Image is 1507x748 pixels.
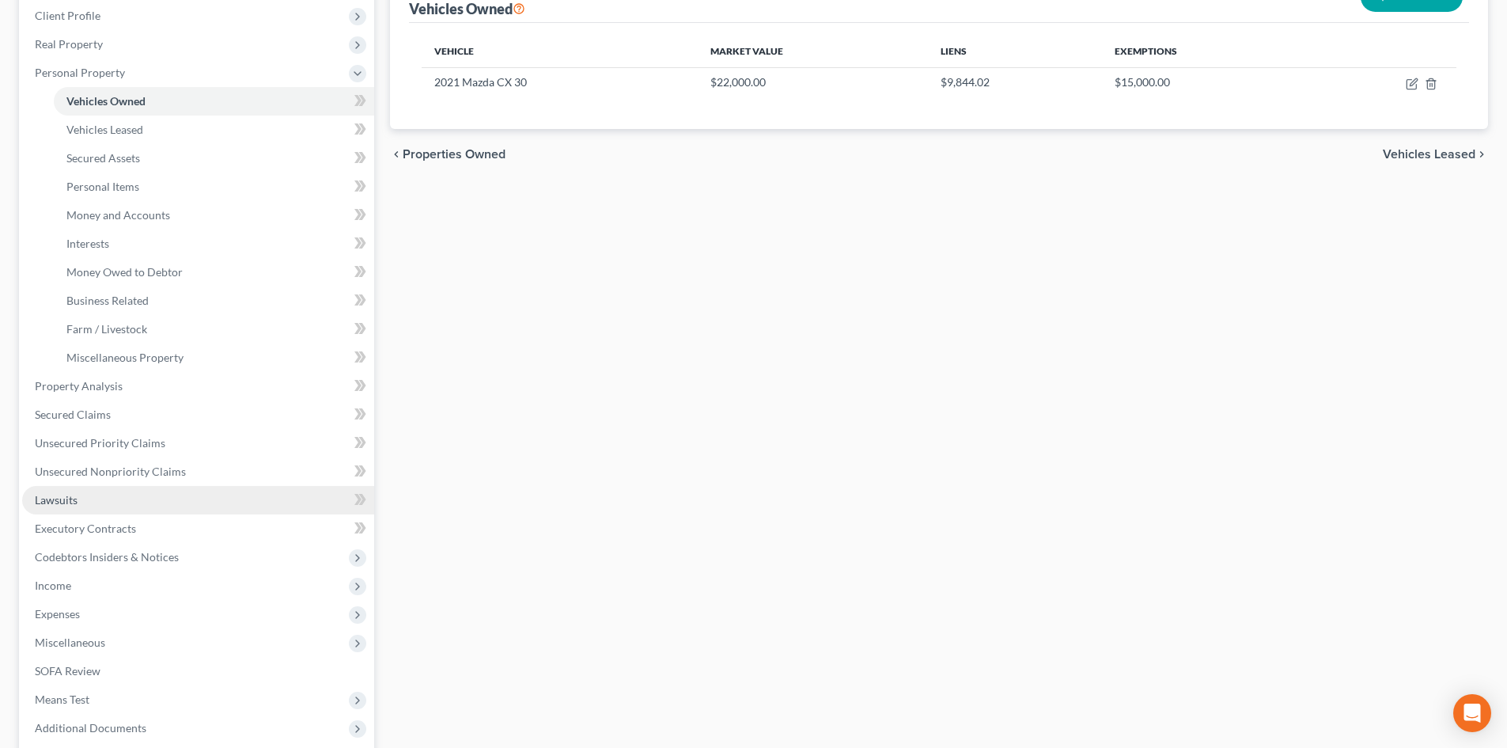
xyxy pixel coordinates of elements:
[1383,148,1488,161] button: Vehicles Leased chevron_right
[35,66,125,79] span: Personal Property
[35,550,179,564] span: Codebtors Insiders & Notices
[698,67,928,97] td: $22,000.00
[54,201,374,230] a: Money and Accounts
[66,180,139,193] span: Personal Items
[422,36,698,67] th: Vehicle
[54,144,374,173] a: Secured Assets
[54,258,374,287] a: Money Owed to Debtor
[22,657,374,685] a: SOFA Review
[66,151,140,165] span: Secured Assets
[66,322,147,336] span: Farm / Livestock
[54,230,374,258] a: Interests
[1102,67,1308,97] td: $15,000.00
[66,123,143,136] span: Vehicles Leased
[403,148,505,161] span: Properties Owned
[390,148,403,161] i: chevron_left
[35,436,165,450] span: Unsecured Priority Claims
[66,94,146,108] span: Vehicles Owned
[35,664,100,678] span: SOFA Review
[390,148,505,161] button: chevron_left Properties Owned
[35,9,100,22] span: Client Profile
[22,401,374,429] a: Secured Claims
[54,116,374,144] a: Vehicles Leased
[66,208,170,222] span: Money and Accounts
[1383,148,1475,161] span: Vehicles Leased
[35,37,103,51] span: Real Property
[54,315,374,344] a: Farm / Livestock
[35,408,111,421] span: Secured Claims
[35,465,186,478] span: Unsecured Nonpriority Claims
[66,237,109,250] span: Interests
[35,379,123,393] span: Property Analysis
[54,87,374,116] a: Vehicles Owned
[35,721,146,735] span: Additional Documents
[422,67,698,97] td: 2021 Mazda CX 30
[66,294,149,307] span: Business Related
[35,693,89,706] span: Means Test
[1453,694,1491,732] div: Open Intercom Messenger
[928,67,1102,97] td: $9,844.02
[54,344,374,372] a: Miscellaneous Property
[22,458,374,486] a: Unsecured Nonpriority Claims
[35,579,71,592] span: Income
[22,486,374,514] a: Lawsuits
[1102,36,1308,67] th: Exemptions
[54,173,374,201] a: Personal Items
[35,522,136,535] span: Executory Contracts
[22,429,374,458] a: Unsecured Priority Claims
[698,36,928,67] th: Market Value
[66,265,183,279] span: Money Owed to Debtor
[54,287,374,315] a: Business Related
[35,493,78,507] span: Lawsuits
[928,36,1102,67] th: Liens
[35,607,80,621] span: Expenses
[35,636,105,649] span: Miscellaneous
[22,372,374,401] a: Property Analysis
[22,514,374,543] a: Executory Contracts
[66,351,184,364] span: Miscellaneous Property
[1475,148,1488,161] i: chevron_right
